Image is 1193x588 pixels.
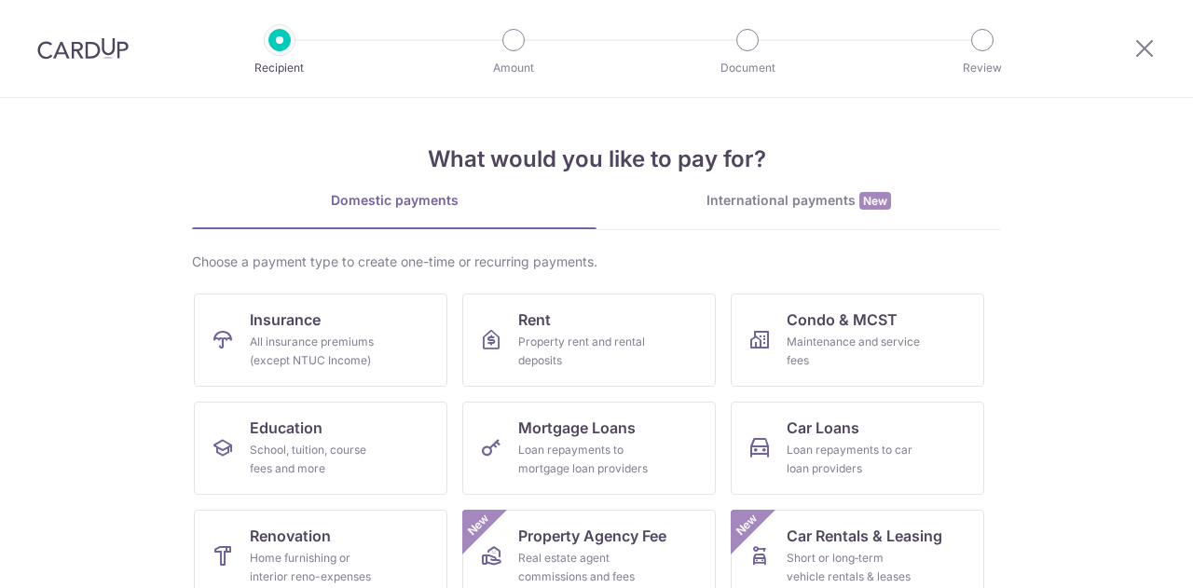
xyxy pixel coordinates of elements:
[250,308,321,331] span: Insurance
[194,294,447,387] a: InsuranceAll insurance premiums (except NTUC Income)
[787,417,859,439] span: Car Loans
[731,402,984,495] a: Car LoansLoan repayments to car loan providers
[732,510,762,540] span: New
[913,59,1051,77] p: Review
[518,525,666,547] span: Property Agency Fee
[518,549,652,586] div: Real estate agent commissions and fees
[194,402,447,495] a: EducationSchool, tuition, course fees and more
[518,333,652,370] div: Property rent and rental deposits
[463,510,494,540] span: New
[518,417,636,439] span: Mortgage Loans
[462,294,716,387] a: RentProperty rent and rental deposits
[192,253,1001,271] div: Choose a payment type to create one-time or recurring payments.
[250,417,322,439] span: Education
[518,441,652,478] div: Loan repayments to mortgage loan providers
[787,308,898,331] span: Condo & MCST
[445,59,583,77] p: Amount
[37,37,129,60] img: CardUp
[787,549,921,586] div: Short or long‑term vehicle rentals & leases
[211,59,349,77] p: Recipient
[787,525,942,547] span: Car Rentals & Leasing
[250,525,331,547] span: Renovation
[192,143,1001,176] h4: What would you like to pay for?
[787,333,921,370] div: Maintenance and service fees
[859,192,891,210] span: New
[192,191,596,210] div: Domestic payments
[462,402,716,495] a: Mortgage LoansLoan repayments to mortgage loan providers
[679,59,816,77] p: Document
[731,294,984,387] a: Condo & MCSTMaintenance and service fees
[250,333,384,370] div: All insurance premiums (except NTUC Income)
[787,441,921,478] div: Loan repayments to car loan providers
[518,308,551,331] span: Rent
[596,191,1001,211] div: International payments
[250,441,384,478] div: School, tuition, course fees and more
[250,549,384,586] div: Home furnishing or interior reno-expenses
